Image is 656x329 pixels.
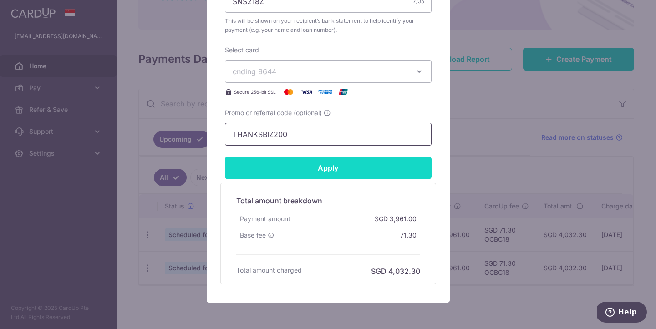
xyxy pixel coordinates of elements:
[397,227,420,243] div: 71.30
[371,211,420,227] div: SGD 3,961.00
[225,157,432,179] input: Apply
[316,86,334,97] img: American Express
[371,266,420,277] h6: SGD 4,032.30
[236,211,294,227] div: Payment amount
[236,266,302,275] h6: Total amount charged
[233,67,276,76] span: ending 9644
[298,86,316,97] img: Visa
[225,108,322,117] span: Promo or referral code (optional)
[225,46,259,55] label: Select card
[225,16,432,35] span: This will be shown on your recipient’s bank statement to help identify your payment (e.g. your na...
[334,86,352,97] img: UnionPay
[240,231,266,240] span: Base fee
[597,302,647,324] iframe: Opens a widget where you can find more information
[225,60,432,83] button: ending 9644
[234,88,276,96] span: Secure 256-bit SSL
[236,195,420,206] h5: Total amount breakdown
[280,86,298,97] img: Mastercard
